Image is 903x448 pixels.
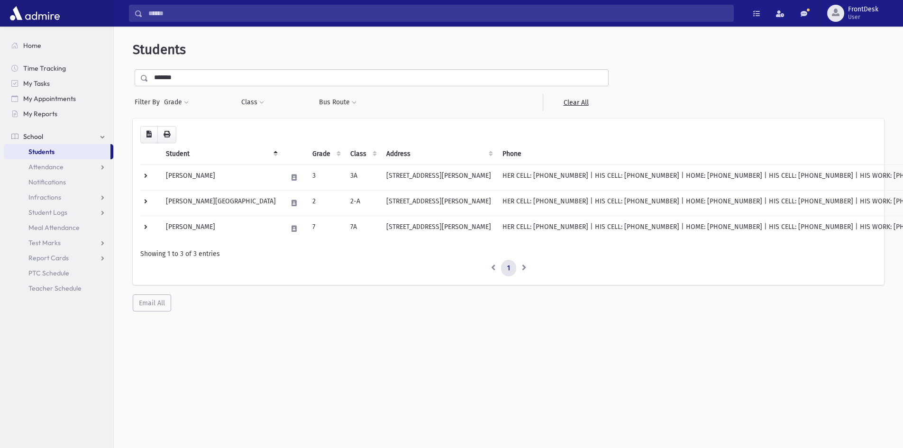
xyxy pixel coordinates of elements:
a: My Reports [4,106,113,121]
span: Test Marks [28,238,61,247]
button: Class [241,94,265,111]
span: User [848,13,878,21]
a: Notifications [4,174,113,190]
span: Student Logs [28,208,67,217]
a: Students [4,144,110,159]
td: [STREET_ADDRESS][PERSON_NAME] [381,165,497,190]
span: Home [23,41,41,50]
button: Email All [133,294,171,311]
a: Time Tracking [4,61,113,76]
a: My Tasks [4,76,113,91]
span: Meal Attendance [28,223,80,232]
span: My Appointments [23,94,76,103]
span: School [23,132,43,141]
button: Print [157,126,176,143]
span: My Reports [23,110,57,118]
td: [PERSON_NAME][GEOGRAPHIC_DATA] [160,190,282,216]
a: School [4,129,113,144]
a: Clear All [543,94,609,111]
a: Teacher Schedule [4,281,113,296]
td: 2-A [345,190,381,216]
td: 2 [307,190,345,216]
span: Teacher Schedule [28,284,82,293]
td: [STREET_ADDRESS][PERSON_NAME] [381,216,497,241]
a: Home [4,38,113,53]
a: Infractions [4,190,113,205]
a: Student Logs [4,205,113,220]
span: Report Cards [28,254,69,262]
span: Infractions [28,193,61,201]
span: Time Tracking [23,64,66,73]
span: Students [28,147,55,156]
a: My Appointments [4,91,113,106]
td: 3A [345,165,381,190]
img: AdmirePro [8,4,62,23]
input: Search [143,5,733,22]
span: Attendance [28,163,64,171]
button: Bus Route [319,94,357,111]
button: Grade [164,94,189,111]
a: Attendance [4,159,113,174]
th: Student: activate to sort column descending [160,143,282,165]
td: 3 [307,165,345,190]
div: Showing 1 to 3 of 3 entries [140,249,876,259]
th: Address: activate to sort column ascending [381,143,497,165]
a: Report Cards [4,250,113,265]
span: Students [133,42,186,57]
span: Filter By [135,97,164,107]
td: 7 [307,216,345,241]
td: 7A [345,216,381,241]
span: FrontDesk [848,6,878,13]
td: [PERSON_NAME] [160,216,282,241]
a: 1 [501,260,516,277]
th: Class: activate to sort column ascending [345,143,381,165]
span: PTC Schedule [28,269,69,277]
td: [STREET_ADDRESS][PERSON_NAME] [381,190,497,216]
button: CSV [140,126,158,143]
span: My Tasks [23,79,50,88]
a: PTC Schedule [4,265,113,281]
td: [PERSON_NAME] [160,165,282,190]
span: Notifications [28,178,66,186]
th: Grade: activate to sort column ascending [307,143,345,165]
a: Test Marks [4,235,113,250]
a: Meal Attendance [4,220,113,235]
